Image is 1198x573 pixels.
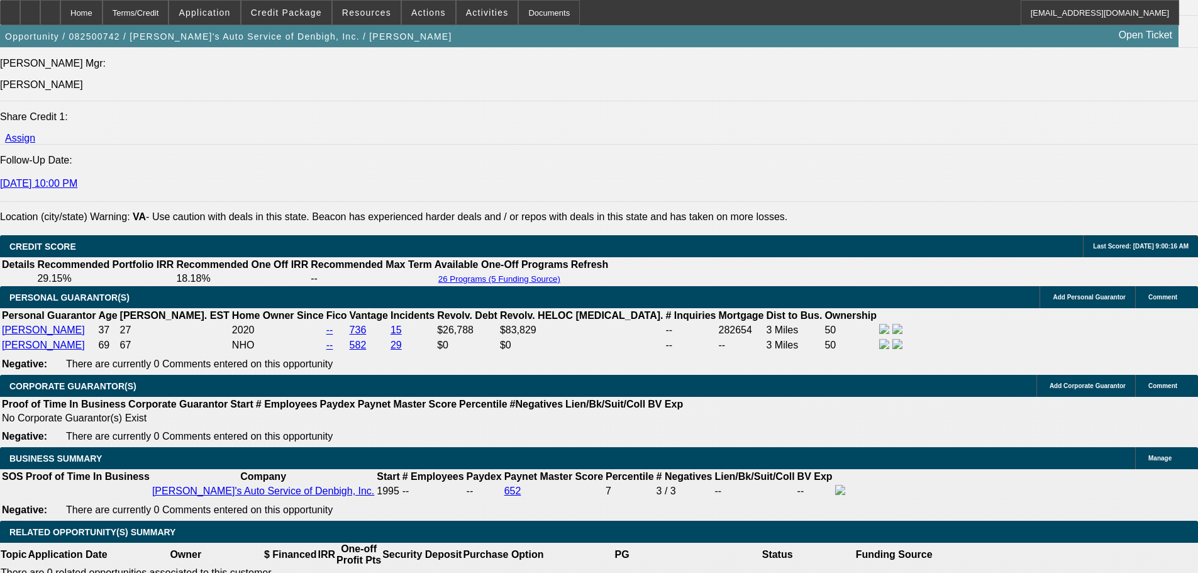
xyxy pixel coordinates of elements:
b: Revolv. HELOC [MEDICAL_DATA]. [500,310,663,321]
th: Recommended Max Term [310,259,433,271]
td: 282654 [718,323,765,337]
b: Ownership [824,310,877,321]
span: Actions [411,8,446,18]
span: Activities [466,8,509,18]
span: Comment [1148,294,1177,301]
td: 1995 [376,484,400,498]
span: Add Corporate Guarantor [1050,382,1126,389]
b: Negative: [2,431,47,442]
span: Opportunity / 082500742 / [PERSON_NAME]'s Auto Service of Denbigh, Inc. / [PERSON_NAME] [5,31,452,42]
b: Paydex [320,399,355,409]
img: facebook-icon.png [879,324,889,334]
th: Funding Source [855,543,933,567]
td: 37 [97,323,118,337]
th: Proof of Time In Business [25,470,150,483]
td: 3 Miles [766,338,823,352]
th: Details [1,259,35,271]
a: 29 [391,340,402,350]
b: BV Exp [648,399,683,409]
button: Resources [333,1,401,25]
th: Security Deposit [382,543,462,567]
td: -- [665,338,716,352]
td: 69 [97,338,118,352]
a: -- [326,340,333,350]
label: - Use caution with deals in this state. Beacon has experienced harder deals and / or repos with d... [133,211,787,222]
a: Open Ticket [1114,25,1177,46]
b: Lien/Bk/Suit/Coll [714,471,794,482]
b: Home Owner Since [232,310,324,321]
td: -- [466,484,502,498]
b: Vantage [350,310,388,321]
b: Dist to Bus. [767,310,823,321]
img: facebook-icon.png [835,485,845,495]
b: VA [133,211,146,222]
td: -- [310,272,433,285]
th: Owner [108,543,263,567]
button: 26 Programs (5 Funding Source) [435,274,564,284]
td: -- [797,484,833,498]
b: Start [377,471,399,482]
b: Paydex [467,471,502,482]
b: Incidents [391,310,435,321]
b: # Negatives [657,471,713,482]
span: Last Scored: [DATE] 9:00:16 AM [1093,243,1189,250]
td: 50 [824,338,877,352]
td: 18.18% [175,272,309,285]
td: No Corporate Guarantor(s) Exist [1,412,689,425]
b: Percentile [459,399,507,409]
span: CREDIT SCORE [9,242,76,252]
th: Refresh [570,259,609,271]
span: Resources [342,8,391,18]
a: Assign [5,133,35,143]
th: Recommended Portfolio IRR [36,259,174,271]
td: $26,788 [436,323,498,337]
span: CORPORATE GUARANTOR(S) [9,381,136,391]
b: Revolv. Debt [437,310,497,321]
th: $ Financed [263,543,318,567]
span: Credit Package [251,8,322,18]
th: Available One-Off Programs [434,259,569,271]
span: There are currently 0 Comments entered on this opportunity [66,504,333,515]
td: NHO [231,338,324,352]
a: 736 [350,325,367,335]
th: SOS [1,470,24,483]
span: There are currently 0 Comments entered on this opportunity [66,431,333,442]
b: # Employees [256,399,318,409]
b: Personal Guarantor [2,310,96,321]
td: 27 [119,323,230,337]
th: Purchase Option [462,543,544,567]
div: 7 [606,486,653,497]
span: Add Personal Guarantor [1053,294,1126,301]
span: 2020 [232,325,255,335]
th: One-off Profit Pts [336,543,382,567]
b: Negative: [2,504,47,515]
td: -- [718,338,765,352]
b: Corporate Guarantor [128,399,228,409]
button: Credit Package [241,1,331,25]
a: 15 [391,325,402,335]
b: Mortgage [719,310,764,321]
img: linkedin-icon.png [892,339,902,349]
button: Application [169,1,240,25]
b: Paynet Master Score [358,399,457,409]
th: PG [544,543,699,567]
th: Application Date [27,543,108,567]
b: Company [240,471,286,482]
span: Manage [1148,455,1172,462]
div: 3 / 3 [657,486,713,497]
img: facebook-icon.png [879,339,889,349]
b: Lien/Bk/Suit/Coll [565,399,645,409]
th: Status [700,543,855,567]
span: RELATED OPPORTUNITY(S) SUMMARY [9,527,175,537]
button: Activities [457,1,518,25]
b: Percentile [606,471,653,482]
a: [PERSON_NAME] [2,325,85,335]
td: $0 [436,338,498,352]
img: linkedin-icon.png [892,324,902,334]
td: $0 [499,338,664,352]
td: 29.15% [36,272,174,285]
b: Paynet Master Score [504,471,603,482]
a: 652 [504,486,521,496]
b: Fico [326,310,347,321]
a: [PERSON_NAME]'s Auto Service of Denbigh, Inc. [152,486,374,496]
